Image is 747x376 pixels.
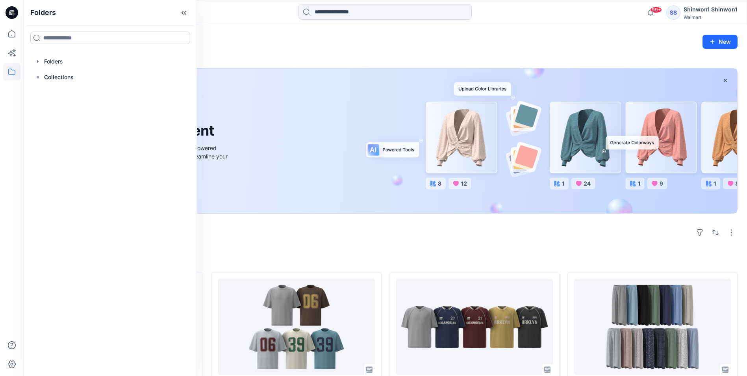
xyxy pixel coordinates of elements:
div: Walmart [684,14,737,20]
a: TBD_WN SOCCER GRAPHIC TEE [396,279,553,375]
div: SS [666,6,680,20]
button: New [703,35,738,49]
p: Collections [44,73,74,82]
span: 99+ [650,7,662,13]
h4: Styles [33,255,738,264]
a: WMJS-S22632_ADM_JS MODAL SPAN PANTS [574,279,731,375]
a: TBD_WN WAFFLE GRAPHIC TEE [218,279,374,375]
div: Shinwon1 Shinwon1 [684,5,737,14]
